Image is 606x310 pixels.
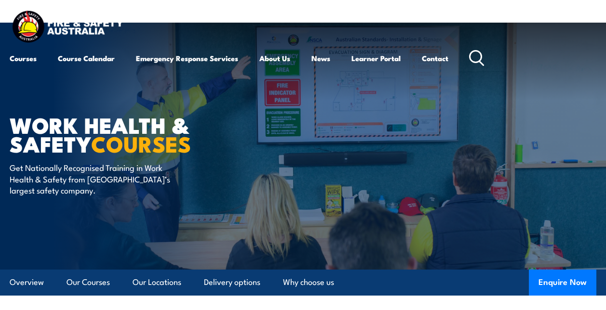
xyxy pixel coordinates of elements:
[58,47,115,70] a: Course Calendar
[529,270,596,296] button: Enquire Now
[133,270,181,295] a: Our Locations
[67,270,110,295] a: Our Courses
[204,270,260,295] a: Delivery options
[91,127,191,160] strong: COURSES
[10,270,44,295] a: Overview
[10,47,37,70] a: Courses
[351,47,401,70] a: Learner Portal
[136,47,238,70] a: Emergency Response Services
[259,47,290,70] a: About Us
[10,115,248,153] h1: Work Health & Safety
[311,47,330,70] a: News
[283,270,334,295] a: Why choose us
[422,47,448,70] a: Contact
[10,162,186,195] p: Get Nationally Recognised Training in Work Health & Safety from [GEOGRAPHIC_DATA]’s largest safet...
